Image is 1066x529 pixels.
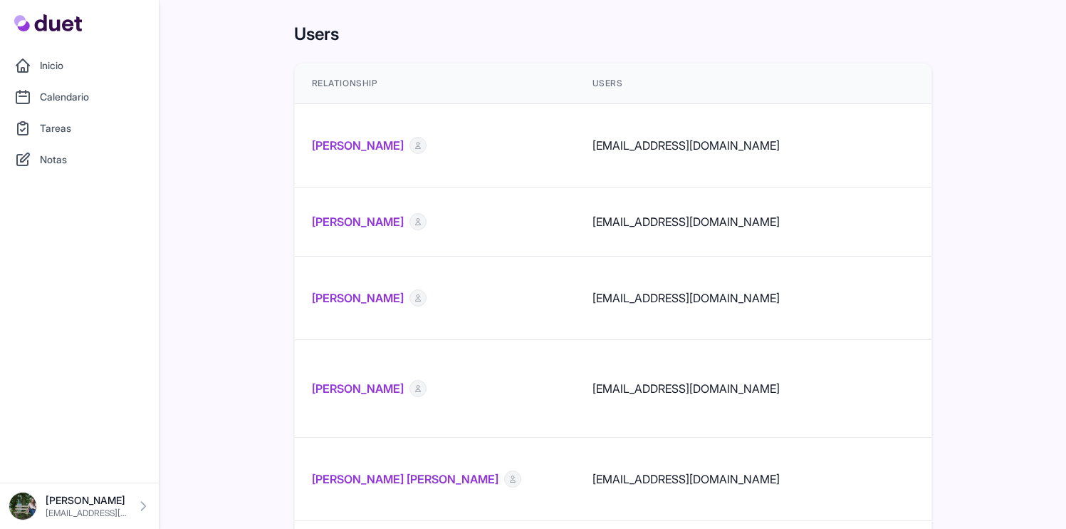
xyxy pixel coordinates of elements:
p: [EMAIL_ADDRESS][DOMAIN_NAME] [46,508,127,519]
td: [EMAIL_ADDRESS][DOMAIN_NAME] [575,257,990,340]
a: [PERSON_NAME] [312,213,404,230]
a: Tareas [9,114,150,143]
td: [EMAIL_ADDRESS][DOMAIN_NAME] [575,340,990,438]
h1: Users [294,23,932,46]
p: [PERSON_NAME] [46,493,127,508]
th: Relationship [295,63,575,104]
td: [EMAIL_ADDRESS][DOMAIN_NAME] [575,438,990,521]
a: Calendario [9,83,150,111]
a: [PERSON_NAME] [312,289,404,307]
a: Notas [9,145,150,174]
a: [PERSON_NAME] [PERSON_NAME] [312,471,498,488]
a: [PERSON_NAME] [312,380,404,397]
a: [PERSON_NAME] [EMAIL_ADDRESS][DOMAIN_NAME] [9,492,150,520]
a: Inicio [9,51,150,80]
a: [PERSON_NAME] [312,137,404,154]
td: [EMAIL_ADDRESS][DOMAIN_NAME] [575,188,990,257]
th: Users [575,63,990,104]
td: [EMAIL_ADDRESS][DOMAIN_NAME] [575,104,990,188]
img: DSC08576_Original.jpeg [9,492,37,520]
